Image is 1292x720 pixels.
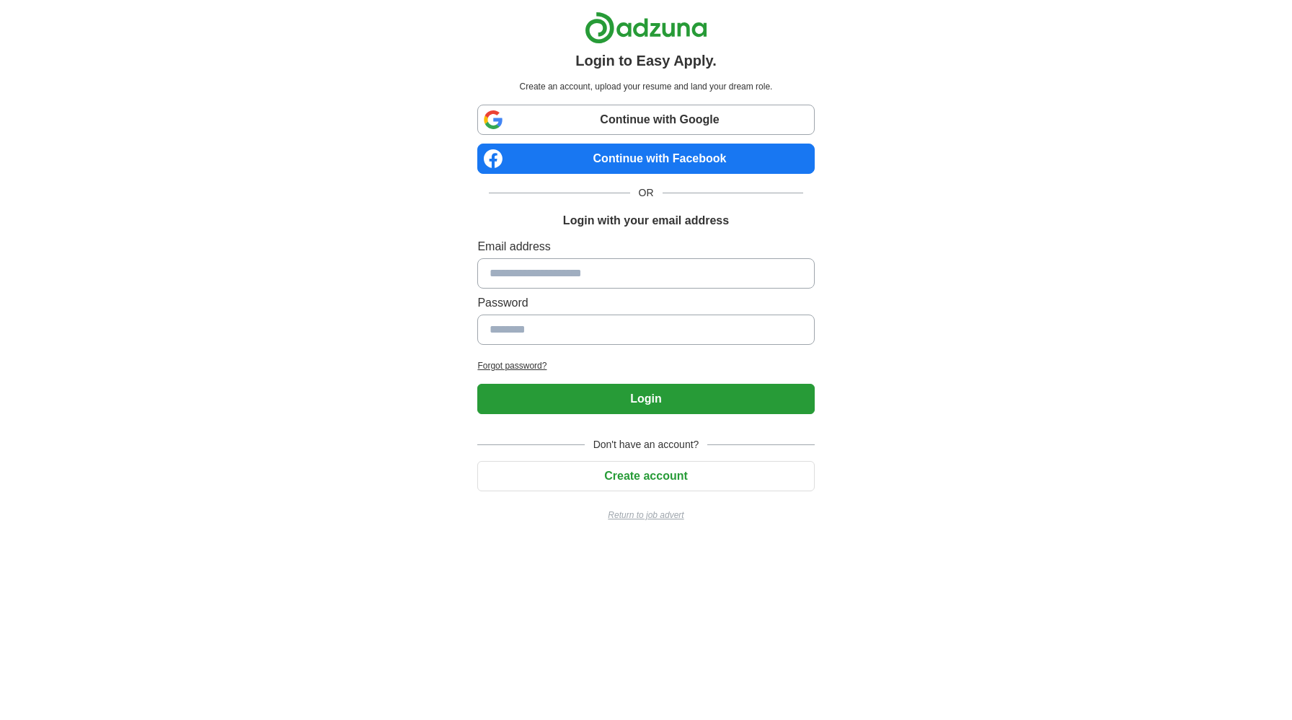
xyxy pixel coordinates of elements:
img: Adzuna logo [585,12,707,44]
a: Create account [477,470,814,482]
h1: Login with your email address [563,212,729,229]
label: Password [477,294,814,312]
a: Continue with Google [477,105,814,135]
a: Forgot password? [477,359,814,372]
label: Email address [477,238,814,255]
p: Create an account, upload your resume and land your dream role. [480,80,811,93]
a: Continue with Facebook [477,144,814,174]
a: Return to job advert [477,509,814,522]
h1: Login to Easy Apply. [575,50,717,71]
button: Create account [477,461,814,491]
span: Don't have an account? [585,437,708,452]
button: Login [477,384,814,414]
span: OR [630,185,663,201]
